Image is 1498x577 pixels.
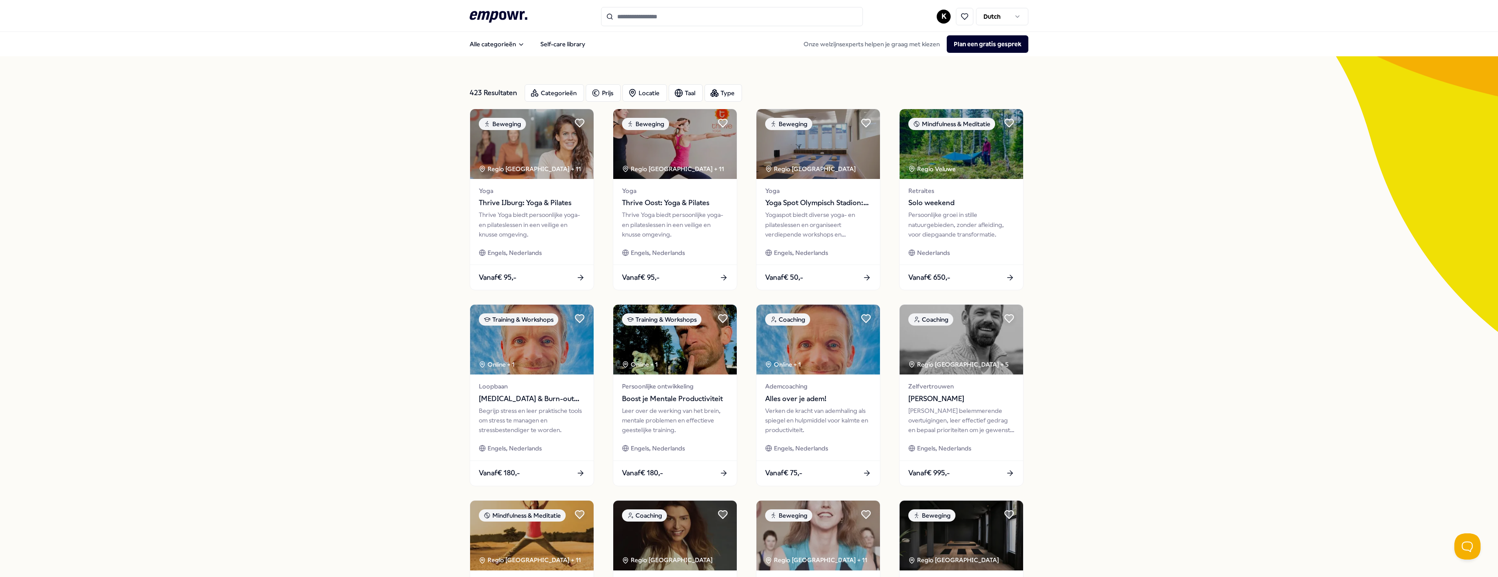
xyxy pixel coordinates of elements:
div: Beweging [765,509,812,522]
div: Regio [GEOGRAPHIC_DATA] + 5 [908,360,1009,369]
div: Persoonlijke groei in stille natuurgebieden, zonder afleiding, voor diepgaande transformatie. [908,210,1014,239]
div: Regio [GEOGRAPHIC_DATA] + 11 [479,164,581,174]
span: Vanaf € 180,- [622,467,663,479]
div: Training & Workshops [622,313,701,326]
a: package imageMindfulness & MeditatieRegio Veluwe RetraitesSolo weekendPersoonlijke groei in still... [899,109,1024,290]
img: package image [613,305,737,374]
img: package image [900,501,1023,570]
span: Boost je Mentale Productiviteit [622,393,728,405]
a: package imageTraining & WorkshopsOnline + 1Loopbaan[MEDICAL_DATA] & Burn-out PreventieBegrijp str... [470,304,594,486]
span: Zelfvertrouwen [908,381,1014,391]
button: Type [704,84,742,102]
div: Yogaspot biedt diverse yoga- en pilateslessen en organiseert verdiepende workshops en cursussen. [765,210,871,239]
span: Yoga Spot Olympisch Stadion: Yoga & Pilates [765,197,871,209]
span: Vanaf € 75,- [765,467,802,479]
button: K [937,10,951,24]
img: package image [470,501,594,570]
button: Prijs [586,84,621,102]
span: Vanaf € 50,- [765,272,803,283]
img: package image [756,109,880,179]
div: Regio [GEOGRAPHIC_DATA] + 11 [479,555,581,565]
button: Plan een gratis gesprek [947,35,1028,53]
div: Regio [GEOGRAPHIC_DATA] [908,555,1000,565]
a: package imageTraining & WorkshopsOnline + 1Persoonlijke ontwikkelingBoost je Mentale Productivite... [613,304,737,486]
img: package image [613,501,737,570]
span: Thrive Oost: Yoga & Pilates [622,197,728,209]
button: Alle categorieën [463,35,532,53]
span: [MEDICAL_DATA] & Burn-out Preventie [479,393,585,405]
div: Coaching [622,509,667,522]
img: package image [613,109,737,179]
a: Self-care library [533,35,592,53]
a: package imageBewegingRegio [GEOGRAPHIC_DATA] + 11YogaThrive IJburg: Yoga & PilatesThrive Yoga bie... [470,109,594,290]
span: Engels, Nederlands [488,443,542,453]
span: Vanaf € 650,- [908,272,950,283]
a: package imageCoachingOnline + 1AdemcoachingAlles over je adem!Verken de kracht van ademhaling als... [756,304,880,486]
div: 423 Resultaten [470,84,518,102]
span: Alles over je adem! [765,393,871,405]
div: Online + 1 [479,360,515,369]
div: Regio [GEOGRAPHIC_DATA] [765,164,857,174]
span: Engels, Nederlands [631,443,685,453]
span: Ademcoaching [765,381,871,391]
span: Vanaf € 95,- [479,272,516,283]
img: package image [756,305,880,374]
span: Engels, Nederlands [488,248,542,258]
div: Mindfulness & Meditatie [479,509,566,522]
div: Regio Veluwe [908,164,957,174]
span: Persoonlijke ontwikkeling [622,381,728,391]
iframe: Help Scout Beacon - Open [1454,533,1481,560]
span: [PERSON_NAME] [908,393,1014,405]
img: package image [900,305,1023,374]
span: Loopbaan [479,381,585,391]
div: Coaching [765,313,810,326]
div: Beweging [622,118,669,130]
img: package image [470,305,594,374]
span: Yoga [622,186,728,196]
div: Onze welzijnsexperts helpen je graag met kiezen [797,35,1028,53]
span: Engels, Nederlands [631,248,685,258]
div: Training & Workshops [479,313,558,326]
div: Leer over de werking van het brein, mentale problemen en effectieve geestelijke training. [622,406,728,435]
span: Engels, Nederlands [774,443,828,453]
a: package imageCoachingRegio [GEOGRAPHIC_DATA] + 5Zelfvertrouwen[PERSON_NAME][PERSON_NAME] belemmer... [899,304,1024,486]
div: Begrijp stress en leer praktische tools om stress te managen en stressbestendiger te worden. [479,406,585,435]
div: Thrive Yoga biedt persoonlijke yoga- en pilateslessen in een veilige en knusse omgeving. [622,210,728,239]
span: Retraites [908,186,1014,196]
input: Search for products, categories or subcategories [601,7,863,26]
div: Regio [GEOGRAPHIC_DATA] [622,555,714,565]
div: Thrive Yoga biedt persoonlijke yoga- en pilateslessen in een veilige en knusse omgeving. [479,210,585,239]
div: Online + 1 [622,360,658,369]
button: Taal [669,84,703,102]
span: Thrive IJburg: Yoga & Pilates [479,197,585,209]
span: Solo weekend [908,197,1014,209]
span: Nederlands [917,248,950,258]
span: Vanaf € 995,- [908,467,950,479]
a: package imageBewegingRegio [GEOGRAPHIC_DATA] YogaYoga Spot Olympisch Stadion: Yoga & PilatesYogas... [756,109,880,290]
div: Verken de kracht van ademhaling als spiegel en hulpmiddel voor kalmte en productiviteit. [765,406,871,435]
div: Online + 1 [765,360,801,369]
span: Yoga [765,186,871,196]
div: [PERSON_NAME] belemmerende overtuigingen, leer effectief gedrag en bepaal prioriteiten om je gewe... [908,406,1014,435]
span: Vanaf € 180,- [479,467,520,479]
div: Beweging [908,509,955,522]
img: package image [900,109,1023,179]
div: Beweging [479,118,526,130]
div: Mindfulness & Meditatie [908,118,995,130]
div: Coaching [908,313,953,326]
button: Locatie [622,84,667,102]
span: Engels, Nederlands [917,443,971,453]
div: Beweging [765,118,812,130]
a: package imageBewegingRegio [GEOGRAPHIC_DATA] + 11YogaThrive Oost: Yoga & PilatesThrive Yoga biedt... [613,109,737,290]
img: package image [470,109,594,179]
img: package image [756,501,880,570]
div: Regio [GEOGRAPHIC_DATA] + 11 [765,555,867,565]
span: Vanaf € 95,- [622,272,660,283]
div: Regio [GEOGRAPHIC_DATA] + 11 [622,164,724,174]
button: Categorieën [525,84,584,102]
